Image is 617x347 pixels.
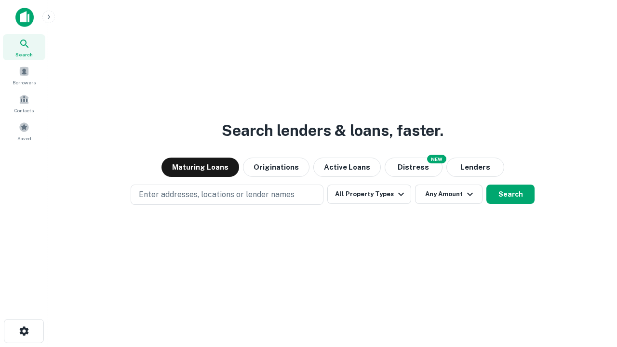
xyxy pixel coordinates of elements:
[13,79,36,86] span: Borrowers
[313,158,381,177] button: Active Loans
[243,158,309,177] button: Originations
[3,34,45,60] a: Search
[486,185,535,204] button: Search
[161,158,239,177] button: Maturing Loans
[3,90,45,116] a: Contacts
[415,185,483,204] button: Any Amount
[569,270,617,316] iframe: Chat Widget
[17,134,31,142] span: Saved
[385,158,443,177] button: Search distressed loans with lien and other non-mortgage details.
[15,8,34,27] img: capitalize-icon.png
[139,189,295,200] p: Enter addresses, locations or lender names
[131,185,323,205] button: Enter addresses, locations or lender names
[3,62,45,88] a: Borrowers
[327,185,411,204] button: All Property Types
[14,107,34,114] span: Contacts
[446,158,504,177] button: Lenders
[3,118,45,144] a: Saved
[15,51,33,58] span: Search
[427,155,446,163] div: NEW
[222,119,443,142] h3: Search lenders & loans, faster.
